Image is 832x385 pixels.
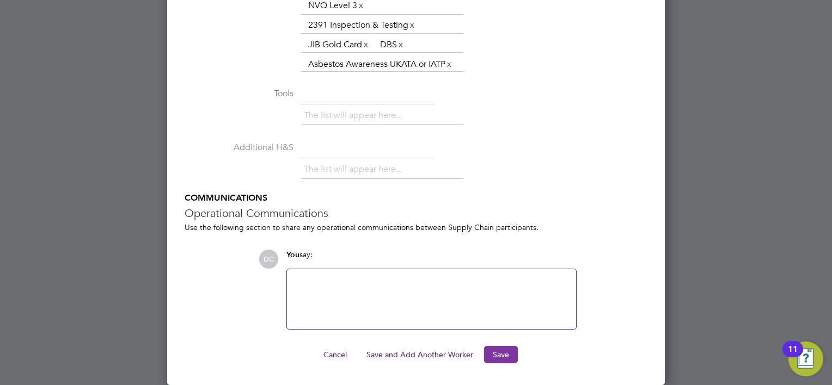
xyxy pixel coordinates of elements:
[304,57,457,72] li: Asbestos Awareness UKATA or IATP
[788,341,823,376] button: Open Resource Center, 11 new notifications
[185,206,647,220] h3: Operational Communications
[397,38,405,52] a: x
[484,346,518,363] button: Save
[304,162,407,177] li: The list will appear here...
[358,346,482,363] button: Save and Add Another Worker
[445,57,453,71] a: x
[259,250,278,269] span: DC
[408,18,416,32] a: x
[304,38,374,52] li: JIB Gold Card
[185,88,293,100] label: Tools
[362,38,370,52] a: x
[788,349,798,363] div: 11
[376,38,409,52] li: DBS
[315,346,356,363] button: Cancel
[286,250,577,269] div: say:
[304,108,407,123] li: The list will appear here...
[185,192,647,204] h5: COMMUNICATIONS
[185,142,293,153] label: Additional H&S
[286,250,299,259] span: You
[304,18,420,33] li: 2391 Inspection & Testing
[185,222,647,232] div: Use the following section to share any operational communications between Supply Chain participants.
